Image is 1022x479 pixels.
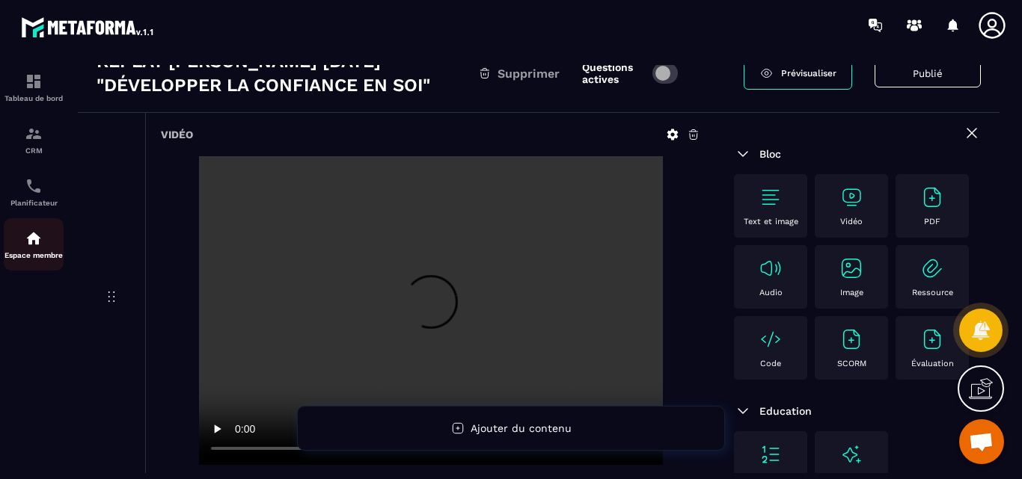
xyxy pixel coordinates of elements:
[4,114,64,166] a: formationformationCRM
[759,327,783,351] img: text-image no-wra
[759,288,783,297] p: Audio
[498,67,560,81] span: Supprimer
[734,402,752,420] img: arrow-down
[471,422,572,434] span: Ajouter du contenu
[875,60,981,87] button: Publié
[839,327,863,351] img: text-image no-wra
[4,146,64,155] p: CRM
[920,185,944,209] img: text-image no-wra
[920,327,944,351] img: text-image no-wra
[759,185,783,209] img: text-image no-wra
[840,288,863,297] p: Image
[911,359,954,368] p: Évaluation
[25,177,43,195] img: scheduler
[760,359,781,368] p: Code
[759,256,783,280] img: text-image no-wra
[744,57,852,90] a: Prévisualiser
[759,442,783,466] img: text-image no-wra
[744,217,798,226] p: Text et image
[161,129,193,140] h6: Vidéo
[25,229,43,247] img: automations
[759,148,781,160] span: Bloc
[759,405,812,417] span: Education
[839,256,863,280] img: text-image no-wra
[924,217,940,226] p: PDF
[734,145,752,163] img: arrow-down
[25,72,43,90] img: formation
[840,217,863,226] p: Vidéo
[4,166,64,218] a: schedulerschedulerPlanificateur
[4,251,64,259] p: Espace membre
[839,185,863,209] img: text-image no-wra
[839,442,863,466] img: text-image
[25,125,43,143] img: formation
[4,94,64,102] p: Tableau de bord
[837,359,866,368] p: SCORM
[781,68,836,78] span: Prévisualiser
[582,61,645,85] label: Questions actives
[21,13,156,40] img: logo
[920,256,944,280] img: text-image no-wra
[912,288,953,297] p: Ressource
[97,49,478,97] h3: Replay [PERSON_NAME] [DATE] "Développer la confiance en soi"
[4,199,64,207] p: Planificateur
[4,61,64,114] a: formationformationTableau de bord
[959,419,1004,464] div: Ouvrir le chat
[4,218,64,271] a: automationsautomationsEspace membre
